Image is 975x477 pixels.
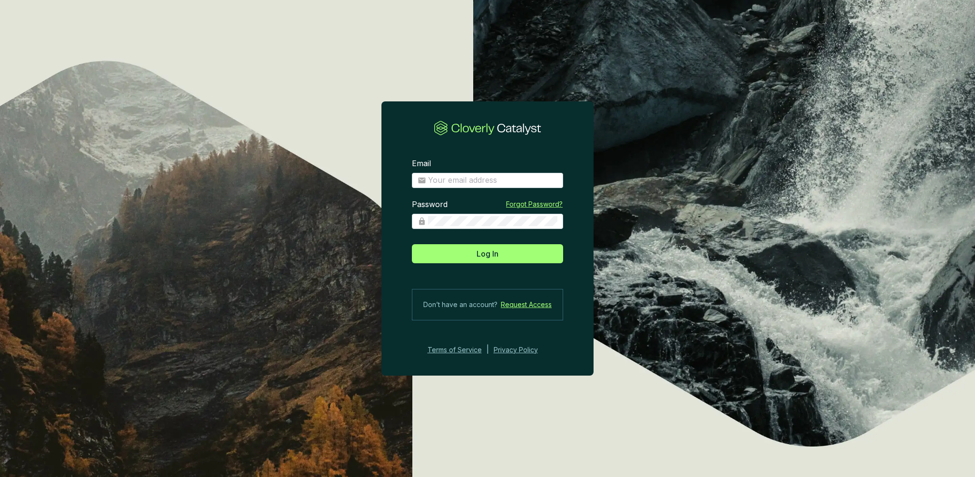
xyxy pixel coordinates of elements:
input: Password [428,216,557,227]
a: Request Access [501,299,552,310]
a: Privacy Policy [494,344,551,356]
a: Terms of Service [425,344,482,356]
span: Don’t have an account? [423,299,497,310]
label: Email [412,159,431,169]
a: Forgot Password? [506,199,563,209]
div: | [487,344,489,356]
input: Email [428,175,557,186]
label: Password [412,199,448,210]
button: Log In [412,244,563,263]
span: Log In [477,248,498,259]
